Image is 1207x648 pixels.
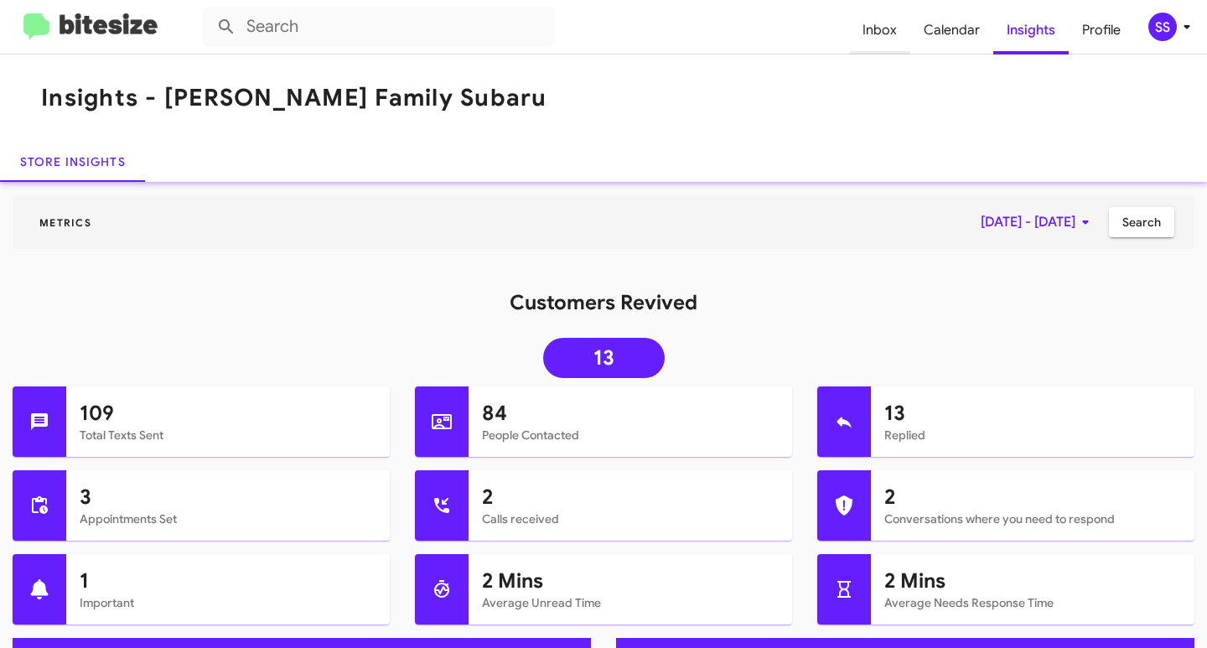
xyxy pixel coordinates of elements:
h1: 84 [482,400,779,427]
mat-card-subtitle: Average Needs Response Time [884,594,1181,611]
a: Insights [993,6,1069,54]
span: Search [1122,207,1161,237]
h1: 2 [482,484,779,511]
h1: 2 Mins [482,568,779,594]
span: Metrics [26,216,105,229]
h1: 109 [80,400,376,427]
h1: 1 [80,568,376,594]
h1: 3 [80,484,376,511]
mat-card-subtitle: Average Unread Time [482,594,779,611]
h1: Insights - [PERSON_NAME] Family Subaru [41,85,547,111]
input: Search [203,7,555,47]
mat-card-subtitle: Replied [884,427,1181,443]
mat-card-subtitle: Calls received [482,511,779,527]
a: Calendar [910,6,993,54]
a: Profile [1069,6,1134,54]
span: 13 [593,350,614,366]
mat-card-subtitle: Conversations where you need to respond [884,511,1181,527]
h1: 13 [884,400,1181,427]
button: Search [1109,207,1174,237]
mat-card-subtitle: Appointments Set [80,511,376,527]
a: Inbox [849,6,910,54]
button: [DATE] - [DATE] [967,207,1109,237]
h1: 2 [884,484,1181,511]
mat-card-subtitle: Total Texts Sent [80,427,376,443]
mat-card-subtitle: People Contacted [482,427,779,443]
button: SS [1134,13,1189,41]
h1: 2 Mins [884,568,1181,594]
div: SS [1148,13,1177,41]
mat-card-subtitle: Important [80,594,376,611]
span: [DATE] - [DATE] [981,207,1096,237]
